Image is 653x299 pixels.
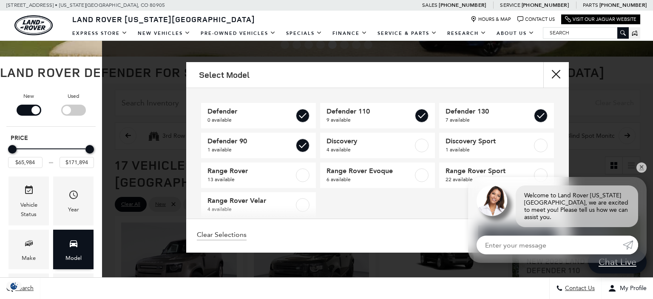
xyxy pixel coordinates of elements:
span: 7 available [446,116,532,124]
a: Defender 901 available [201,133,316,158]
div: Model [65,253,82,263]
a: Discovery4 available [320,133,435,158]
span: Range Rover Sport [446,167,532,175]
div: Welcome to Land Rover [US_STATE][GEOGRAPHIC_DATA], we are excited to meet you! Please tell us how... [516,185,638,227]
a: Discovery Sport1 available [439,133,554,158]
a: Defender0 available [201,103,316,128]
div: Year [68,205,79,214]
h5: Price [11,134,91,142]
a: Hours & Map [471,16,511,23]
a: EXPRESS STORE [67,26,133,41]
a: [PHONE_NUMBER] [439,2,486,9]
span: Discovery Sport [446,137,532,145]
a: Contact Us [517,16,555,23]
a: [PHONE_NUMBER] [599,2,647,9]
img: Agent profile photo [477,185,507,216]
a: [PHONE_NUMBER] [522,2,569,9]
span: 0 available [207,116,294,124]
img: Land Rover [14,15,53,35]
span: Range Rover Velar [207,196,294,205]
nav: Main Navigation [67,26,539,41]
span: Vehicle [24,183,34,200]
a: Service & Parts [372,26,442,41]
button: close [543,62,569,88]
a: Land Rover [US_STATE][GEOGRAPHIC_DATA] [67,14,260,24]
a: [STREET_ADDRESS] • [US_STATE][GEOGRAPHIC_DATA], CO 80905 [6,2,165,8]
input: Minimum [8,157,43,168]
a: Pre-Owned Vehicles [196,26,281,41]
a: Range Rover Velar4 available [201,192,316,218]
div: Vehicle Status [15,200,43,219]
span: 6 available [326,175,413,184]
span: Year [68,188,79,205]
span: My Profile [616,285,647,292]
div: Minimum Price [8,145,17,154]
section: Click to Open Cookie Consent Modal [4,282,24,290]
span: 22 available [446,175,532,184]
span: 1 available [446,145,532,154]
a: Defender 1307 available [439,103,554,128]
a: Finance [327,26,372,41]
div: VehicleVehicle Status [9,177,49,225]
div: MakeMake [9,230,49,269]
span: 13 available [207,175,294,184]
a: Range Rover Sport22 available [439,162,554,188]
button: Open user profile menu [602,278,653,299]
a: Research [442,26,491,41]
span: Model [68,236,79,253]
span: Defender [207,107,294,116]
a: Submit [623,236,638,254]
span: Sales [422,2,437,8]
span: Range Rover Evoque [326,167,413,175]
span: Defender 90 [207,137,294,145]
label: Used [68,92,79,100]
span: Discovery [326,137,413,145]
input: Enter your message [477,236,623,254]
a: Defender 1109 available [320,103,435,128]
a: Range Rover Evoque6 available [320,162,435,188]
label: New [23,92,34,100]
span: Make [24,236,34,253]
span: Defender 130 [446,107,532,116]
input: Search [543,28,628,38]
span: 4 available [326,145,413,154]
input: Maximum [60,157,94,168]
span: Contact Us [563,285,595,292]
span: Service [500,2,520,8]
h2: Select Model [199,70,250,80]
span: 4 available [207,205,294,214]
a: Specials [281,26,327,41]
img: Opt-Out Icon [4,282,24,290]
div: ModelModel [53,230,94,269]
div: Maximum Price [85,145,94,154]
span: Defender 110 [326,107,413,116]
a: Visit Our Jaguar Website [565,16,636,23]
div: YearYear [53,177,94,225]
span: Parts [583,2,598,8]
a: New Vehicles [133,26,196,41]
div: Price [8,142,94,168]
a: About Us [491,26,539,41]
a: land-rover [14,15,53,35]
span: Land Rover [US_STATE][GEOGRAPHIC_DATA] [72,14,255,24]
span: 1 available [207,145,294,154]
a: Range Rover13 available [201,162,316,188]
a: Clear Selections [197,231,247,241]
span: 9 available [326,116,413,124]
div: Make [22,253,36,263]
span: Range Rover [207,167,294,175]
div: Filter by Vehicle Type [6,92,96,126]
